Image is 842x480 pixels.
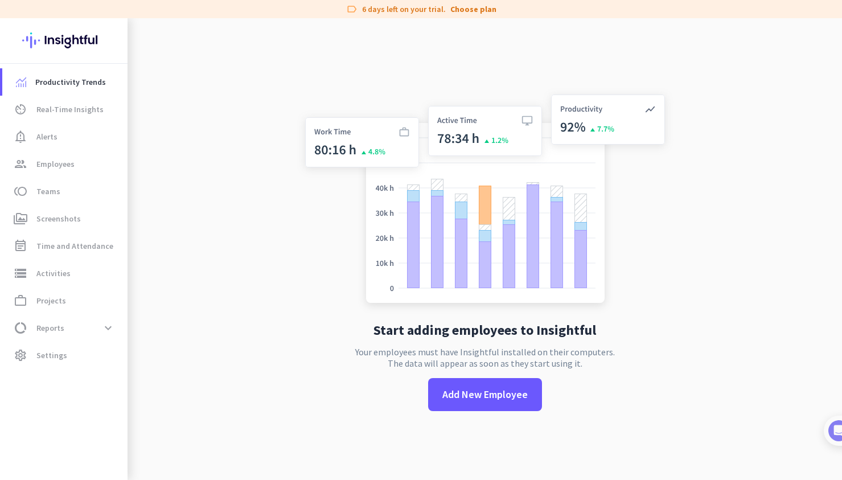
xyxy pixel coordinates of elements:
[36,266,71,280] span: Activities
[36,321,64,335] span: Reports
[36,102,104,116] span: Real-Time Insights
[22,18,105,63] img: Insightful logo
[2,232,128,260] a: event_noteTime and Attendance
[36,212,81,225] span: Screenshots
[2,123,128,150] a: notification_importantAlerts
[36,130,57,143] span: Alerts
[2,342,128,369] a: settingsSettings
[428,378,542,411] button: Add New Employee
[450,3,496,15] a: Choose plan
[14,266,27,280] i: storage
[2,178,128,205] a: tollTeams
[14,294,27,307] i: work_outline
[2,68,128,96] a: menu-itemProductivity Trends
[36,184,60,198] span: Teams
[2,314,128,342] a: data_usageReportsexpand_more
[2,287,128,314] a: work_outlineProjects
[14,102,27,116] i: av_timer
[36,239,113,253] span: Time and Attendance
[36,348,67,362] span: Settings
[14,239,27,253] i: event_note
[14,212,27,225] i: perm_media
[36,294,66,307] span: Projects
[2,96,128,123] a: av_timerReal-Time Insights
[16,77,26,87] img: menu-item
[14,130,27,143] i: notification_important
[14,157,27,171] i: group
[2,205,128,232] a: perm_mediaScreenshots
[98,318,118,338] button: expand_more
[297,88,673,314] img: no-search-results
[355,346,615,369] p: Your employees must have Insightful installed on their computers. The data will appear as soon as...
[35,75,106,89] span: Productivity Trends
[346,3,358,15] i: label
[442,387,528,402] span: Add New Employee
[373,323,596,337] h2: Start adding employees to Insightful
[2,150,128,178] a: groupEmployees
[14,348,27,362] i: settings
[14,184,27,198] i: toll
[36,157,75,171] span: Employees
[2,260,128,287] a: storageActivities
[14,321,27,335] i: data_usage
